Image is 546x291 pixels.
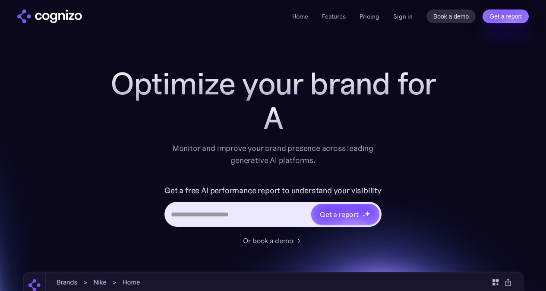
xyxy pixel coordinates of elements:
[393,11,413,22] a: Sign in
[483,9,529,23] a: Get a report
[365,211,370,216] img: star
[164,184,382,197] label: Get a free AI performance report to understand your visibility
[363,214,366,217] img: star
[167,142,379,166] div: Monitor and improve your brand presence across leading generative AI platforms.
[292,13,308,20] a: Home
[101,66,446,101] h1: Optimize your brand for
[17,9,82,23] img: cognizo logo
[243,235,293,246] div: Or book a demo
[360,13,379,20] a: Pricing
[164,184,382,231] form: Hero URL Input Form
[363,211,364,213] img: star
[243,235,303,246] a: Or book a demo
[320,209,359,219] div: Get a report
[17,9,82,23] a: home
[310,203,380,225] a: Get a reportstarstarstar
[322,13,346,20] a: Features
[426,9,476,23] a: Book a demo
[101,101,446,135] div: A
